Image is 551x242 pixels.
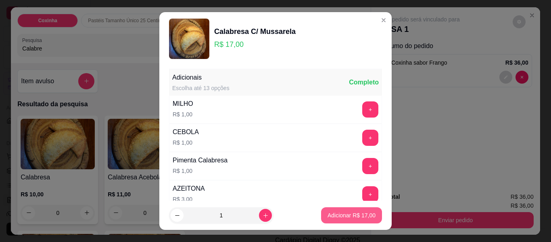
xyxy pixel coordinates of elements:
[173,195,205,203] p: R$ 3,00
[173,110,193,118] p: R$ 1,00
[328,211,376,219] p: Adicionar R$ 17,00
[362,158,378,174] button: add
[259,209,272,222] button: increase-product-quantity
[321,207,382,223] button: Adicionar R$ 17,00
[214,26,296,37] div: Calabresa C/ Mussarela
[214,39,296,50] p: R$ 17,00
[173,127,199,137] div: CEBOLA
[173,156,227,165] div: Pimenta Calabresa
[172,84,230,92] div: Escolha até 13 opções
[173,139,199,147] p: R$ 1,00
[349,78,379,87] div: Completo
[173,99,193,109] div: MILHO
[171,209,184,222] button: decrease-product-quantity
[169,19,209,59] img: product-image
[362,186,378,202] button: add
[173,167,227,175] p: R$ 1,00
[362,130,378,146] button: add
[173,184,205,194] div: AZEITONA
[172,73,230,82] div: Adicionais
[377,14,390,27] button: Close
[362,101,378,118] button: add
